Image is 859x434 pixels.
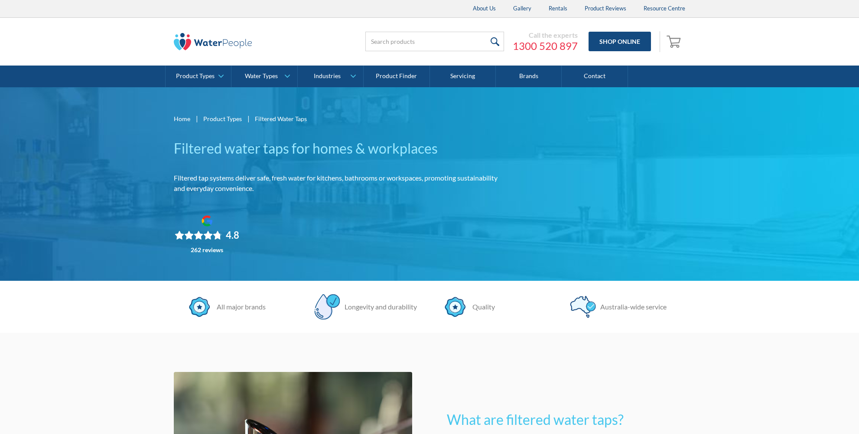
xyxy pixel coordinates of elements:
div: Australia-wide service [596,302,667,312]
div: Quality [468,302,495,312]
div: Call the experts [513,31,578,39]
a: Product Types [166,66,231,87]
div: | [195,113,199,124]
div: Product Types [176,72,215,80]
h2: What are filtered water taps? [447,409,685,430]
div: | [246,113,251,124]
a: Product Types [203,114,242,123]
div: Industries [314,72,341,80]
img: shopping cart [667,34,683,48]
input: Search products [365,32,504,51]
div: 262 reviews [191,247,223,253]
div: 4.8 [226,229,239,241]
a: Open empty cart [664,31,685,52]
div: Filtered Water Taps [255,114,307,123]
a: Home [174,114,190,123]
a: Shop Online [589,32,651,51]
a: Servicing [430,66,496,87]
a: Brands [496,66,562,87]
a: Industries [298,66,363,87]
a: Water Types [231,66,297,87]
div: All major brands [212,302,266,312]
h1: Filtered water taps for homes & workplaces [174,138,507,159]
div: Longevity and durability [340,302,417,312]
p: Filtered tap systems deliver safe, fresh water for kitchens, bathrooms or workspaces, promoting s... [174,173,507,194]
a: Product Finder [364,66,429,87]
div: Rating: 4.8 out of 5 [175,229,239,241]
div: Water Types [245,72,278,80]
img: The Water People [174,33,252,50]
a: Contact [562,66,628,87]
a: 1300 520 897 [513,39,578,53]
